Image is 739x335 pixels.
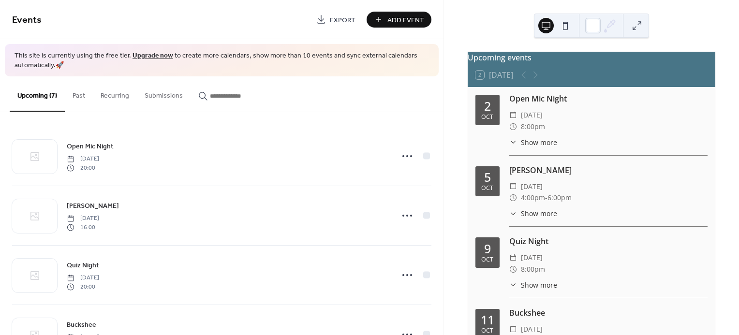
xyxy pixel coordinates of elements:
div: ​ [509,263,517,275]
div: [PERSON_NAME] [509,164,708,176]
div: ​ [509,252,517,263]
button: Add Event [367,12,431,28]
div: Upcoming events [468,52,715,63]
span: [DATE] [521,252,543,263]
button: Recurring [93,76,137,111]
span: Events [12,11,42,29]
span: Show more [521,280,557,290]
div: Open Mic Night [509,93,708,104]
span: 8:00pm [521,263,545,275]
span: Open Mic Night [67,142,114,152]
div: 2 [484,100,491,112]
div: ​ [509,121,517,132]
span: Show more [521,208,557,218]
span: - [545,192,547,204]
span: Export [330,15,355,25]
span: [DATE] [521,181,543,192]
div: Buckshee [509,307,708,319]
a: Quiz Night [67,260,99,271]
button: Upcoming (7) [10,76,65,112]
span: 6:00pm [547,192,572,204]
div: 11 [481,314,494,326]
div: Oct [481,114,493,120]
span: [DATE] [67,214,99,223]
button: ​Show more [509,280,557,290]
button: Past [65,76,93,111]
div: Oct [481,185,493,191]
button: ​Show more [509,137,557,147]
span: [PERSON_NAME] [67,201,119,211]
div: ​ [509,208,517,218]
div: ​ [509,181,517,192]
div: 9 [484,243,491,255]
span: 20:00 [67,163,99,172]
span: 8:00pm [521,121,545,132]
button: Submissions [137,76,191,111]
a: Buckshee [67,319,96,330]
div: ​ [509,137,517,147]
a: Upgrade now [133,49,173,62]
button: ​Show more [509,208,557,218]
span: [DATE] [521,109,543,121]
div: Oct [481,328,493,334]
div: Quiz Night [509,235,708,247]
span: 4:00pm [521,192,545,204]
div: ​ [509,323,517,335]
div: ​ [509,280,517,290]
div: ​ [509,109,517,121]
span: 20:00 [67,282,99,291]
span: Quiz Night [67,261,99,271]
div: Oct [481,257,493,263]
a: [PERSON_NAME] [67,200,119,211]
a: Open Mic Night [67,141,114,152]
span: Buckshee [67,320,96,330]
span: This site is currently using the free tier. to create more calendars, show more than 10 events an... [15,51,429,70]
a: Export [309,12,363,28]
span: Add Event [387,15,424,25]
span: [DATE] [67,155,99,163]
span: Show more [521,137,557,147]
span: [DATE] [67,274,99,282]
span: 16:00 [67,223,99,232]
div: 5 [484,171,491,183]
div: ​ [509,192,517,204]
span: [DATE] [521,323,543,335]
